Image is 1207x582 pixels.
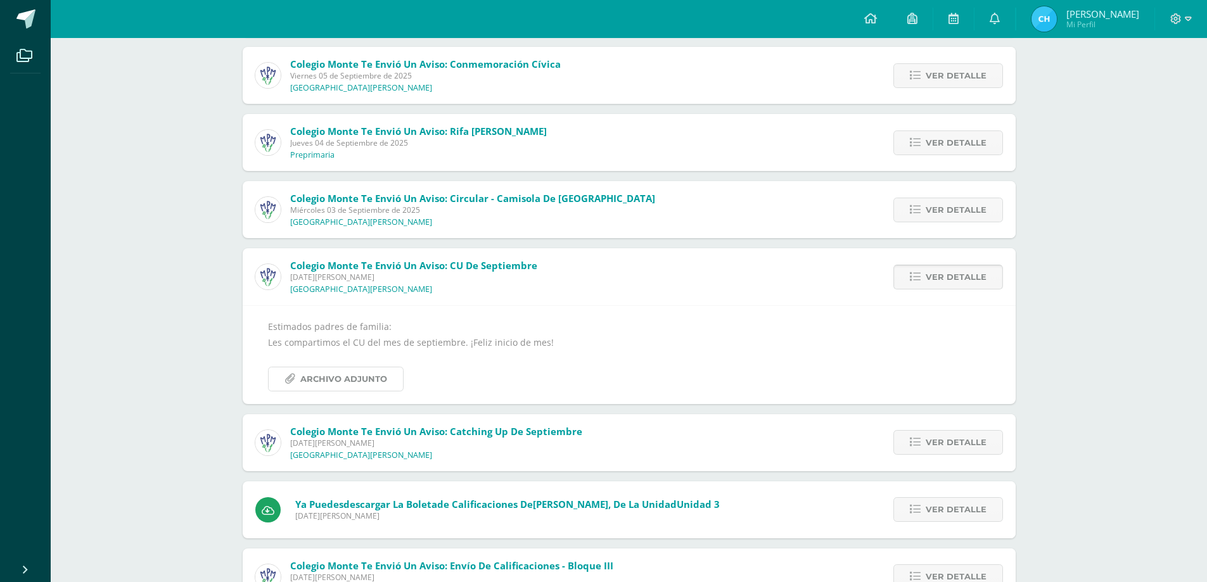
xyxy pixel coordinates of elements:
[290,438,582,448] span: [DATE][PERSON_NAME]
[343,498,437,510] span: descargar la boleta
[290,559,613,572] span: Colegio Monte te envió un aviso: Envío de calificaciones - Bloque III
[926,64,987,87] span: Ver detalle
[290,272,537,282] span: [DATE][PERSON_NAME]
[290,259,537,272] span: Colegio Monte te envió un aviso: CU de septiembre
[290,425,582,438] span: Colegio Monte te envió un aviso: Catching Up de Septiembre
[1066,8,1139,20] span: [PERSON_NAME]
[290,125,547,137] span: Colegio Monte te envió un aviso: Rifa [PERSON_NAME]
[926,131,987,155] span: Ver detalle
[290,137,547,148] span: Jueves 04 de Septiembre de 2025
[255,430,281,455] img: a3978fa95217fc78923840df5a445bcb.png
[290,217,432,227] p: [GEOGRAPHIC_DATA][PERSON_NAME]
[1031,6,1057,32] img: 542930866f24a6db26a991f4cef3b17c.png
[290,58,561,70] span: Colegio Monte te envió un aviso: Conmemoración Cívica
[268,367,404,391] a: Archivo Adjunto
[926,265,987,289] span: Ver detalle
[255,130,281,155] img: a3978fa95217fc78923840df5a445bcb.png
[1066,19,1139,30] span: Mi Perfil
[290,70,561,81] span: Viernes 05 de Septiembre de 2025
[255,197,281,222] img: a3978fa95217fc78923840df5a445bcb.png
[290,150,335,160] p: Preprimaria
[268,319,990,391] div: Estimados padres de familia: Les compartimos el CU del mes de septiembre. ¡Feliz inicio de mes!
[926,498,987,521] span: Ver detalle
[290,284,432,294] p: [GEOGRAPHIC_DATA][PERSON_NAME]
[290,192,655,205] span: Colegio Monte te envió un aviso: circular - Camisola de [GEOGRAPHIC_DATA]
[255,264,281,289] img: a3978fa95217fc78923840df5a445bcb.png
[677,498,720,510] span: Unidad 3
[926,431,987,454] span: Ver detalle
[533,498,608,510] span: [PERSON_NAME]
[926,198,987,222] span: Ver detalle
[290,450,432,460] p: [GEOGRAPHIC_DATA][PERSON_NAME]
[295,510,720,521] span: [DATE][PERSON_NAME]
[290,83,432,93] p: [GEOGRAPHIC_DATA][PERSON_NAME]
[295,498,720,510] span: Ya puedes de calificaciones de , de la unidad
[255,63,281,88] img: a3978fa95217fc78923840df5a445bcb.png
[290,205,655,215] span: Miércoles 03 de Septiembre de 2025
[300,367,387,391] span: Archivo Adjunto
